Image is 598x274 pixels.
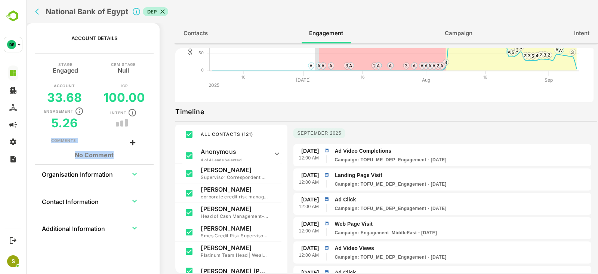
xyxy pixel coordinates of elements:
[175,166,242,174] p: [PERSON_NAME]
[379,63,381,68] text: 3
[275,147,293,155] p: [DATE]
[308,244,562,252] p: Ad Video Views
[323,63,326,68] text: A
[117,7,142,16] div: DEP
[521,52,524,58] text: 2
[502,53,504,58] text: 3
[21,90,56,105] h5: 33.68
[545,49,548,55] text: 3
[410,63,413,68] text: 2
[308,171,562,179] p: Landing Page Visit
[297,171,304,178] img: linkedin.png
[25,116,52,130] h5: 5.26
[272,179,293,186] p: 12:00 AM
[175,244,242,252] p: [PERSON_NAME]
[490,47,492,53] text: 3
[117,8,135,15] span: DEP
[518,77,527,83] text: Sep
[175,193,242,201] p: corporate credit risk manager
[7,40,16,49] div: DE
[172,50,178,55] text: 50
[297,220,304,227] img: linkedin.png
[272,252,293,259] p: 12:00 AM
[291,63,294,68] text: A
[32,63,46,66] p: Stage
[363,63,366,68] text: A
[103,168,114,180] button: expand row
[295,63,298,68] text: A
[103,195,114,207] button: expand row
[84,111,101,115] p: Intent
[457,74,461,80] text: 16
[319,63,322,68] text: 3
[175,186,242,193] p: [PERSON_NAME]
[15,165,121,246] table: collapsible table
[275,171,293,179] p: [DATE]
[103,122,105,124] button: trend
[275,244,293,252] p: [DATE]
[15,219,96,237] th: Additional Information
[92,66,103,72] h5: Null
[486,49,488,55] text: 5
[308,181,420,188] p: TOFU_ME_DEP_Engagement - Jul 24, 2025
[308,156,420,163] p: TOFU_ME_DEP_Engagement - Jul 24, 2025
[396,77,404,83] text: Aug
[275,196,293,203] p: [DATE]
[103,222,114,234] button: expand row
[27,66,52,72] h5: Engaged
[18,109,47,113] p: Engagement
[267,128,319,138] p: September 2025
[529,47,532,52] text: A
[303,63,306,68] text: A
[308,205,420,212] p: TOFU_ME_DEP_Engagement - Jul 24, 2025
[15,165,96,183] th: Organisation Information
[182,82,193,88] text: 2025
[25,152,111,159] h1: No Comment
[106,7,115,16] svg: Click to close Account details panel
[297,244,304,251] img: linkedin.png
[308,196,562,204] p: Ad Click
[532,48,537,53] text: W
[308,220,562,228] p: Web Page Visit
[85,63,110,66] p: CRM Stage
[308,147,562,155] p: Ad Video Completions
[505,53,508,59] text: 5
[4,9,23,23] img: BambooboxLogoMark.f1c84d78b4c51b1a7b5f700c9845e183.svg
[28,84,49,88] p: Account
[509,53,512,58] text: 4
[175,213,242,220] p: Head of Cash Management-GTS
[351,63,354,68] text: A
[414,63,417,68] text: A
[7,255,19,267] div: S
[275,220,293,228] p: [DATE]
[402,63,405,68] text: A
[45,35,91,41] p: Account Details
[308,254,420,261] p: TOFU_ME_DEP_Engagement - Jul 24, 2025
[548,28,563,38] span: Intent
[175,205,242,213] p: [PERSON_NAME]
[216,74,220,80] text: 16
[161,40,167,55] text: SCORE
[8,235,18,245] button: Logout
[406,63,409,68] text: A
[148,23,572,43] div: full width tabs example
[272,203,293,211] p: 12:00 AM
[15,192,96,210] th: Contact Information
[497,53,500,58] text: 2
[175,232,242,240] p: Smes Credit Risk Supervisor - Head Office
[335,74,339,80] text: 16
[514,52,516,57] text: 2
[272,155,293,162] p: 12:00 AM
[175,148,242,155] p: Anonymous
[149,106,178,118] p: Timeline
[517,52,520,58] text: 3
[175,157,242,162] p: 4 of 4 Leads Selected
[297,196,304,203] img: linkedin.png
[95,84,101,88] p: ICP
[398,63,401,68] text: A
[19,7,102,16] h2: National Bank of Egypt
[77,90,119,105] h5: 100.00
[7,6,18,17] button: back
[175,225,242,232] p: [PERSON_NAME]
